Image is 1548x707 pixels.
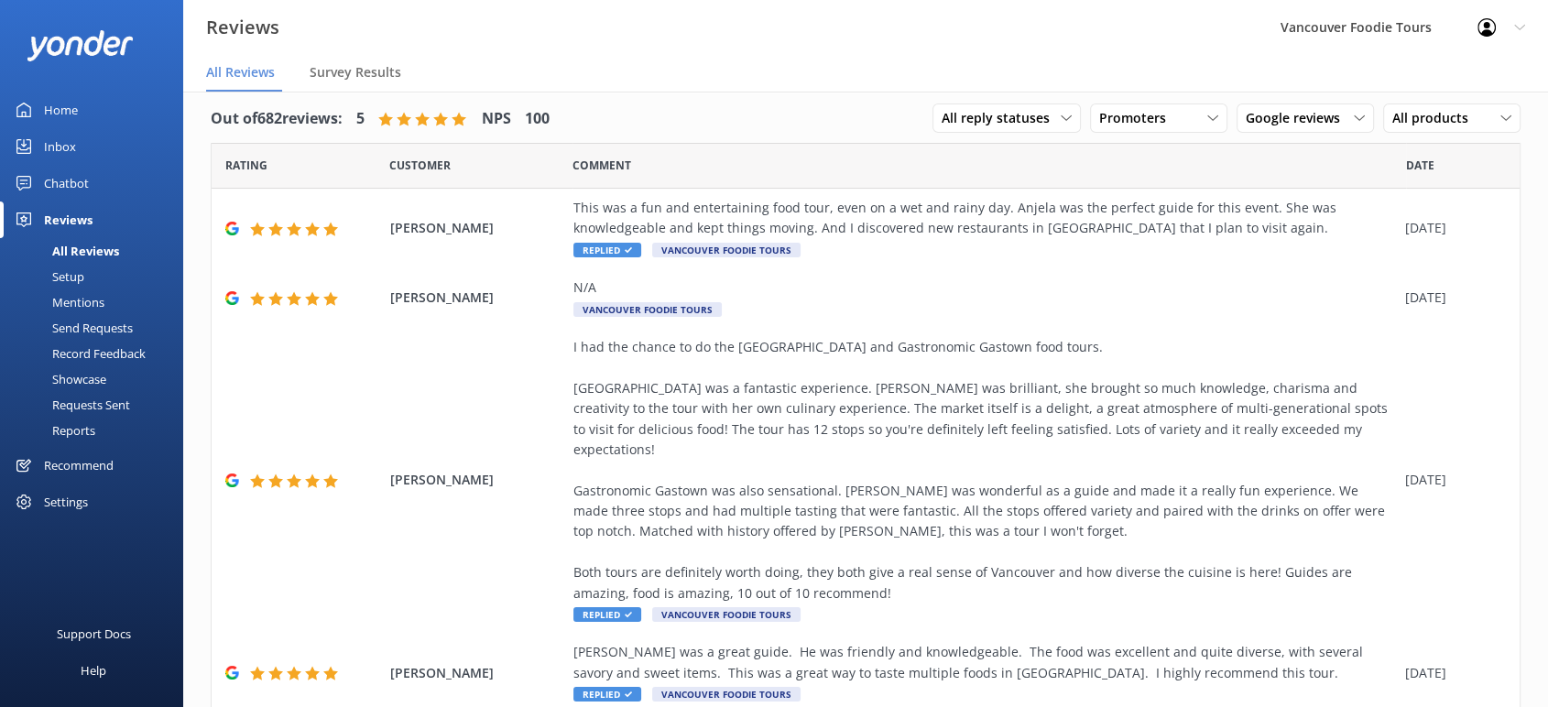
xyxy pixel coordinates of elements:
span: Date [225,157,267,174]
span: Vancouver Foodie Tours [652,607,801,622]
span: [PERSON_NAME] [390,218,564,238]
a: All Reviews [11,238,183,264]
span: [PERSON_NAME] [390,470,564,490]
div: Settings [44,484,88,520]
div: Send Requests [11,315,133,341]
h3: Reviews [206,13,279,42]
h4: Out of 682 reviews: [211,107,343,131]
a: Send Requests [11,315,183,341]
a: Mentions [11,289,183,315]
span: Date [389,157,451,174]
div: Requests Sent [11,392,130,418]
h4: NPS [482,107,511,131]
h4: 5 [356,107,365,131]
div: This was a fun and entertaining food tour, even on a wet and rainy day. Anjela was the perfect gu... [573,198,1396,239]
div: Mentions [11,289,104,315]
div: Showcase [11,366,106,392]
span: Vancouver Foodie Tours [573,302,722,317]
span: Question [572,157,631,174]
div: Record Feedback [11,341,146,366]
div: Chatbot [44,165,89,201]
a: Record Feedback [11,341,183,366]
a: Showcase [11,366,183,392]
div: I had the chance to do the [GEOGRAPHIC_DATA] and Gastronomic Gastown food tours. [GEOGRAPHIC_DATA... [573,337,1396,604]
span: All products [1392,108,1479,128]
div: Setup [11,264,84,289]
img: yonder-white-logo.png [27,30,133,60]
a: Reports [11,418,183,443]
span: [PERSON_NAME] [390,288,564,308]
div: Support Docs [57,615,131,652]
div: Home [44,92,78,128]
h4: 100 [525,107,550,131]
div: Reports [11,418,95,443]
span: [PERSON_NAME] [390,663,564,683]
span: Vancouver Foodie Tours [652,243,801,257]
span: All reply statuses [942,108,1061,128]
div: Recommend [44,447,114,484]
span: Google reviews [1246,108,1351,128]
span: Replied [573,687,641,702]
a: Setup [11,264,183,289]
div: [DATE] [1405,470,1497,490]
div: [DATE] [1405,288,1497,308]
div: [DATE] [1405,663,1497,683]
div: Inbox [44,128,76,165]
div: [DATE] [1405,218,1497,238]
span: All Reviews [206,63,275,82]
span: Survey Results [310,63,401,82]
div: Reviews [44,201,93,238]
span: Vancouver Foodie Tours [652,687,801,702]
a: Requests Sent [11,392,183,418]
span: Replied [573,607,641,622]
div: [PERSON_NAME] was a great guide. He was friendly and knowledgeable. The food was excellent and qu... [573,642,1396,683]
span: Promoters [1099,108,1177,128]
span: Date [1406,157,1434,174]
span: Replied [573,243,641,257]
div: N/A [573,277,1396,298]
div: All Reviews [11,238,119,264]
div: Help [81,652,106,689]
